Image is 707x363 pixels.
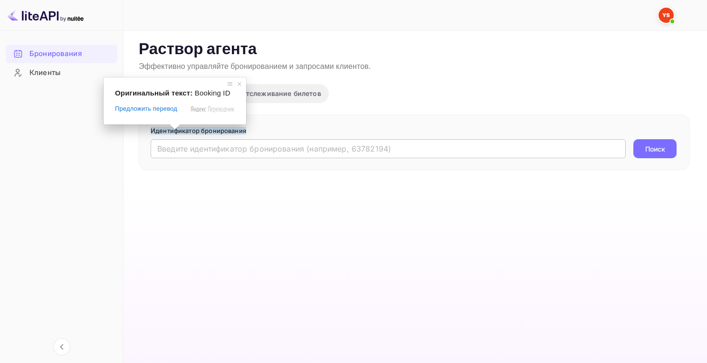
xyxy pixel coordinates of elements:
[115,89,192,97] span: Оригинальный текст:
[645,144,665,154] ya-tr-span: Поиск
[6,45,117,62] a: Бронирования
[151,139,626,158] input: Введите идентификатор бронирования (например, 63782194)
[139,39,257,60] ya-tr-span: Раствор агента
[139,62,371,72] ya-tr-span: Эффективно управляйте бронированием и запросами клиентов.
[195,89,230,97] span: Booking ID
[241,89,321,97] ya-tr-span: Отслеживание билетов
[6,64,117,81] a: Клиенты
[659,8,674,23] img: Служба Поддержки Яндекса
[6,45,117,63] div: Бронирования
[6,64,117,82] div: Клиенты
[8,8,84,23] img: Логотип LiteAPI
[151,127,246,134] ya-tr-span: Идентификатор бронирования
[29,67,60,78] ya-tr-span: Клиенты
[29,48,82,59] ya-tr-span: Бронирования
[633,139,677,158] button: Поиск
[115,105,177,113] span: Предложить перевод
[53,338,70,355] button: Свернуть навигацию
